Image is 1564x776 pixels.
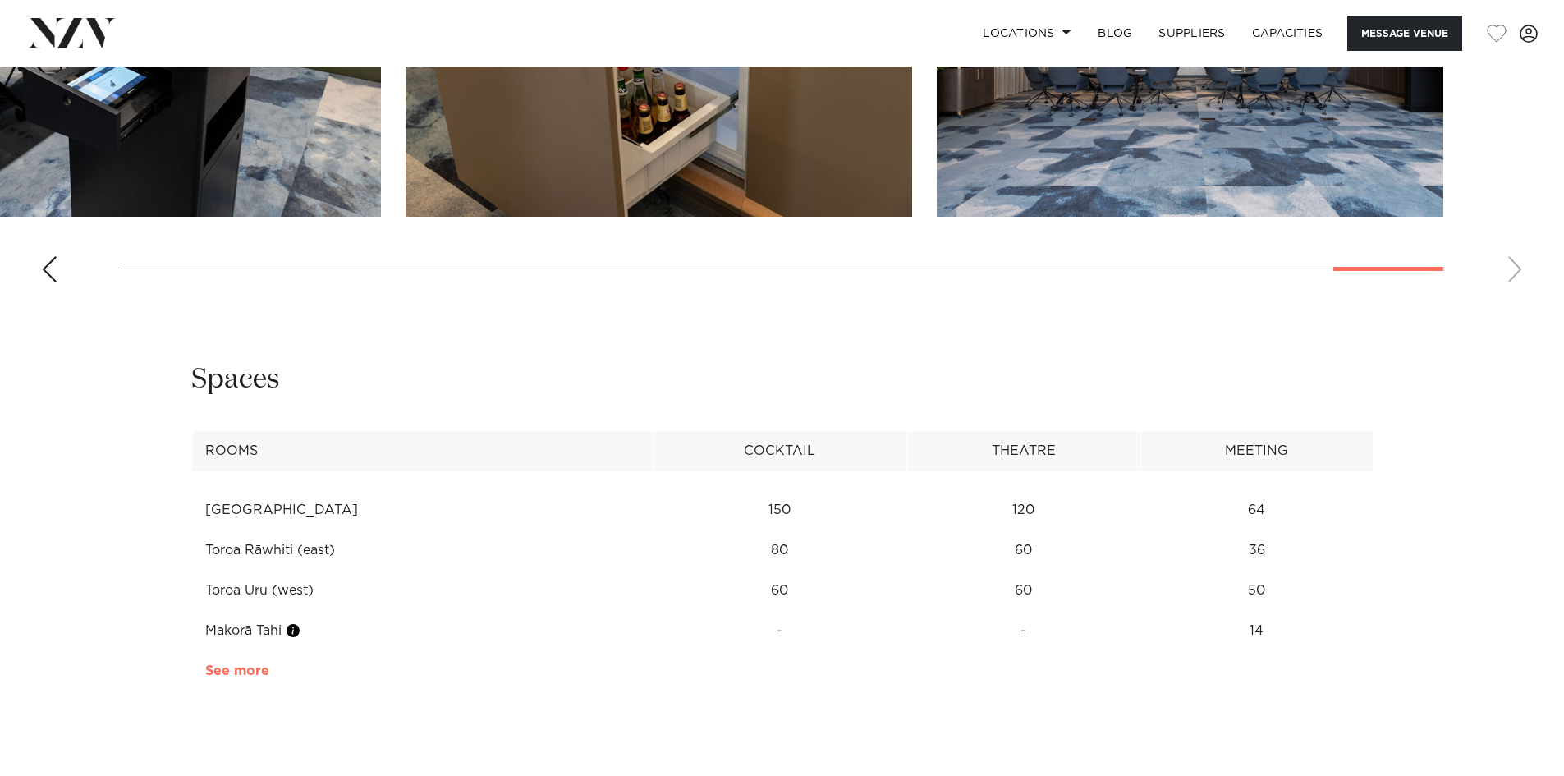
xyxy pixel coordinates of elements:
a: Capacities [1239,16,1337,51]
td: Toroa Rāwhiti (east) [191,530,654,571]
td: - [906,611,1140,651]
button: Message Venue [1347,16,1462,51]
td: 60 [906,530,1140,571]
th: Theatre [906,431,1140,471]
img: nzv-logo.png [26,18,116,48]
a: SUPPLIERS [1145,16,1238,51]
td: 60 [654,571,906,611]
td: 64 [1140,490,1373,530]
td: 36 [1140,530,1373,571]
a: BLOG [1085,16,1145,51]
td: - [654,611,906,651]
td: 80 [654,530,906,571]
td: Makorā Tahi [191,611,654,651]
th: Rooms [191,431,654,471]
td: 60 [906,571,1140,611]
a: Locations [970,16,1085,51]
td: [GEOGRAPHIC_DATA] [191,490,654,530]
td: 14 [1140,611,1373,651]
td: 120 [906,490,1140,530]
td: Toroa Uru (west) [191,571,654,611]
th: Meeting [1140,431,1373,471]
th: Cocktail [654,431,906,471]
td: 50 [1140,571,1373,611]
td: 150 [654,490,906,530]
h2: Spaces [191,361,280,398]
